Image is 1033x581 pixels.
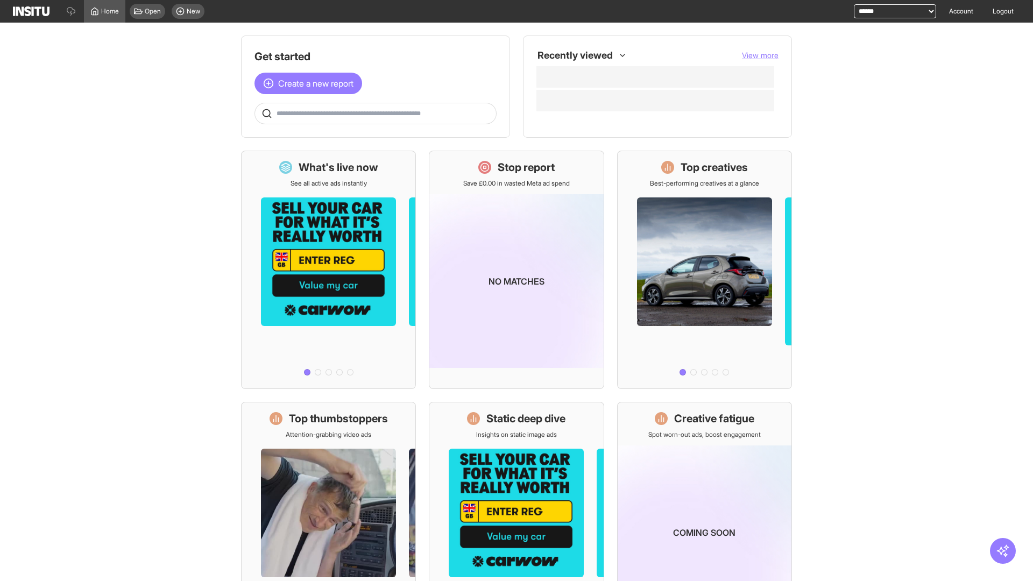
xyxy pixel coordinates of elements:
[13,6,49,16] img: Logo
[489,275,544,288] p: No matches
[291,179,367,188] p: See all active ads instantly
[463,179,570,188] p: Save £0.00 in wasted Meta ad spend
[254,73,362,94] button: Create a new report
[617,151,792,389] a: Top creativesBest-performing creatives at a glance
[650,179,759,188] p: Best-performing creatives at a glance
[681,160,748,175] h1: Top creatives
[101,7,119,16] span: Home
[254,49,497,64] h1: Get started
[476,430,557,439] p: Insights on static image ads
[742,51,779,60] span: View more
[742,50,779,61] button: View more
[429,151,604,389] a: Stop reportSave £0.00 in wasted Meta ad spendNo matches
[286,430,371,439] p: Attention-grabbing video ads
[187,7,200,16] span: New
[299,160,378,175] h1: What's live now
[429,194,603,368] img: coming-soon-gradient_kfitwp.png
[278,77,353,90] span: Create a new report
[145,7,161,16] span: Open
[241,151,416,389] a: What's live nowSee all active ads instantly
[486,411,565,426] h1: Static deep dive
[289,411,388,426] h1: Top thumbstoppers
[498,160,555,175] h1: Stop report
